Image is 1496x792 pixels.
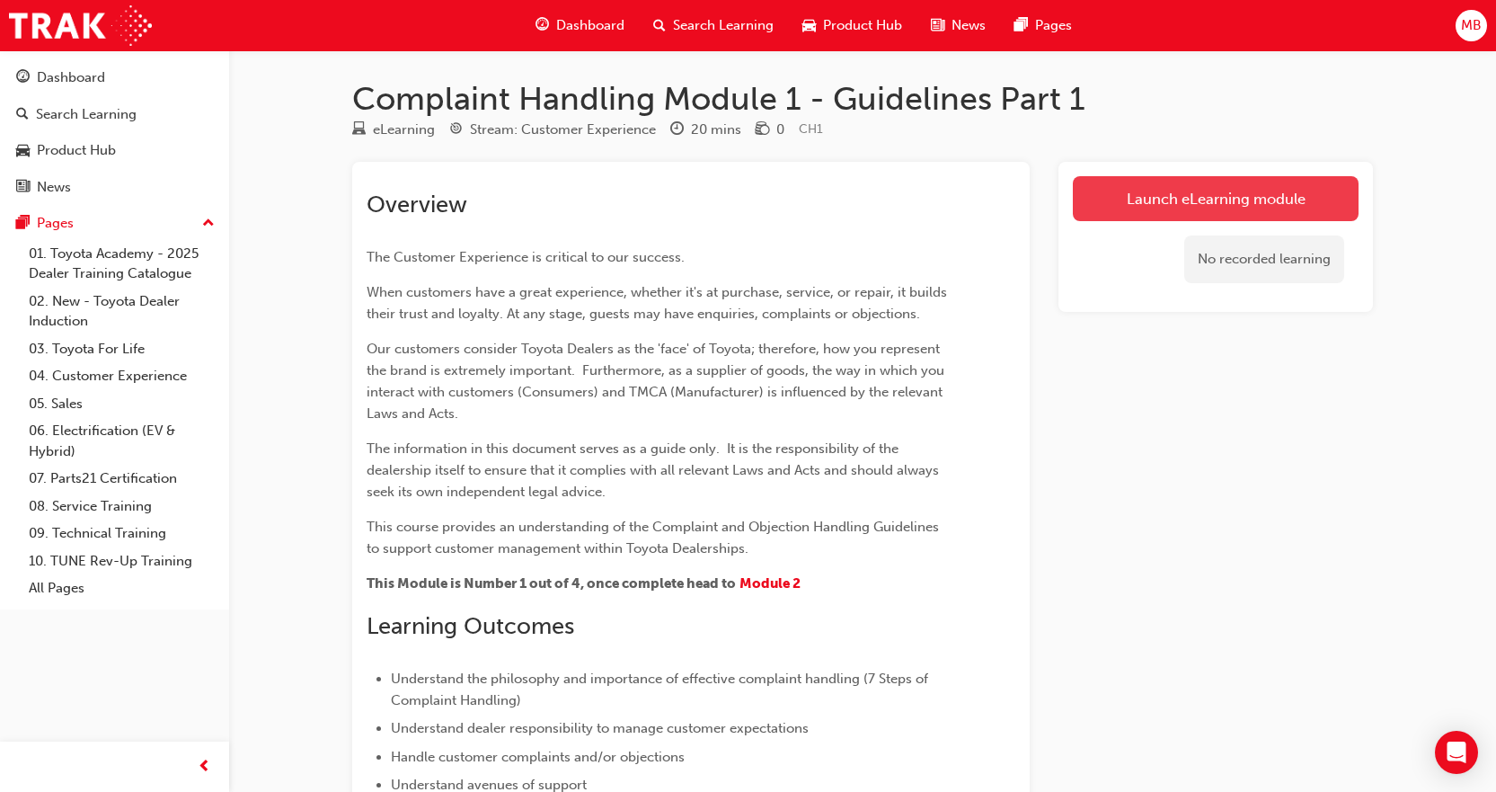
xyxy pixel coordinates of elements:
div: Open Intercom Messenger [1435,731,1478,774]
span: Dashboard [556,15,624,36]
a: search-iconSearch Learning [639,7,788,44]
a: car-iconProduct Hub [788,7,916,44]
div: 0 [776,120,784,140]
a: news-iconNews [916,7,1000,44]
a: guage-iconDashboard [521,7,639,44]
span: news-icon [16,180,30,196]
div: No recorded learning [1184,236,1344,283]
span: Search Learning [673,15,774,36]
a: Dashboard [7,61,222,94]
span: Understand the philosophy and importance of effective complaint handling (7 Steps of Complaint Ha... [391,671,932,708]
span: search-icon [16,107,29,123]
div: Pages [37,213,74,234]
span: pages-icon [1014,14,1028,37]
span: News [952,15,986,36]
a: Product Hub [7,134,222,167]
span: pages-icon [16,216,30,232]
button: MB [1456,10,1487,41]
a: pages-iconPages [1000,7,1086,44]
div: Stream: Customer Experience [470,120,656,140]
button: Pages [7,207,222,240]
span: This Module is Number 1 out of 4, once complete head to [367,575,736,592]
div: News [37,177,71,198]
span: Our customers consider Toyota Dealers as the 'face' of Toyota; therefore, how you represent the b... [367,341,948,422]
a: 09. Technical Training [22,520,222,547]
a: All Pages [22,574,222,602]
span: Handle customer complaints and/or objections [391,749,685,765]
span: money-icon [756,122,769,138]
a: 06. Electrification (EV & Hybrid) [22,417,222,465]
span: Learning Outcomes [367,612,574,640]
img: Trak [9,5,152,46]
div: Dashboard [37,67,105,88]
div: Stream [449,119,656,141]
div: Type [352,119,435,141]
span: search-icon [653,14,666,37]
span: prev-icon [198,756,211,779]
span: MB [1461,15,1482,36]
span: Understand dealer responsibility to manage customer expectations [391,720,809,736]
span: news-icon [931,14,944,37]
a: Module 2 [739,575,801,592]
div: 20 mins [691,120,741,140]
span: guage-icon [16,70,30,86]
a: 08. Service Training [22,493,222,521]
a: Search Learning [7,98,222,131]
span: guage-icon [536,14,549,37]
span: up-icon [202,212,215,236]
a: Launch eLearning module [1073,176,1359,221]
div: Price [756,119,784,141]
a: 05. Sales [22,390,222,418]
a: 01. Toyota Academy - 2025 Dealer Training Catalogue [22,240,222,288]
span: Overview [367,191,467,218]
span: When customers have a great experience, whether it's at purchase, service, or repair, it builds t... [367,284,951,322]
span: Learning resource code [799,121,823,137]
span: Product Hub [823,15,902,36]
span: The Customer Experience is critical to our success. [367,249,685,265]
div: Search Learning [36,104,137,125]
div: eLearning [373,120,435,140]
div: Duration [670,119,741,141]
span: learningResourceType_ELEARNING-icon [352,122,366,138]
h1: Complaint Handling Module 1 - Guidelines Part 1 [352,79,1373,119]
a: 02. New - Toyota Dealer Induction [22,288,222,335]
span: This course provides an understanding of the Complaint and Objection Handling Guidelines to suppo... [367,519,943,556]
a: News [7,171,222,204]
span: clock-icon [670,122,684,138]
a: 10. TUNE Rev-Up Training [22,547,222,575]
span: car-icon [802,14,816,37]
span: Pages [1035,15,1072,36]
span: The information in this document serves as a guide only. It is the responsibility of the dealersh... [367,440,943,500]
button: DashboardSearch LearningProduct HubNews [7,58,222,207]
a: 07. Parts21 Certification [22,465,222,493]
a: 03. Toyota For Life [22,335,222,363]
div: Product Hub [37,140,116,161]
a: 04. Customer Experience [22,362,222,390]
span: car-icon [16,143,30,159]
span: target-icon [449,122,463,138]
